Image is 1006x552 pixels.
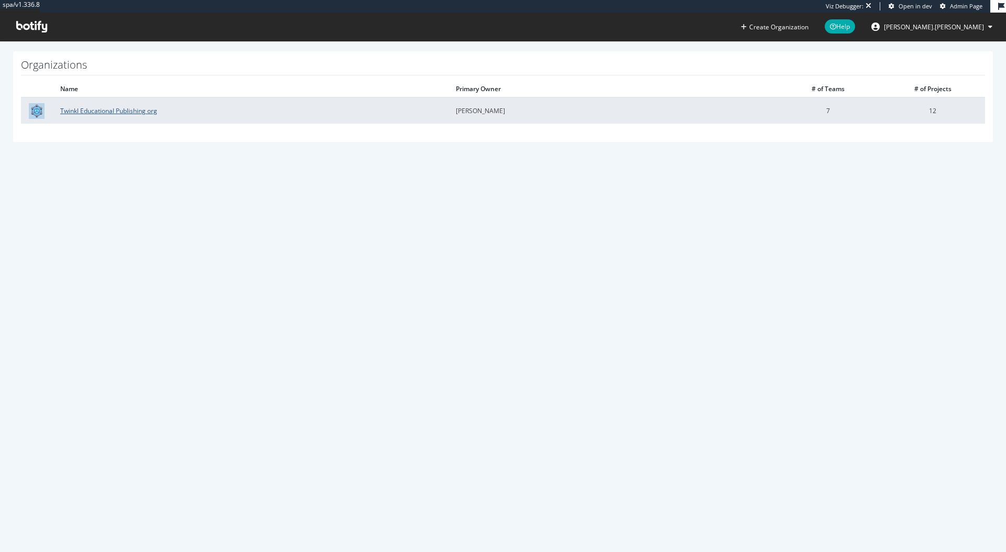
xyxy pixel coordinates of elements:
a: Twinkl Educational Publishing org [60,106,157,115]
th: Primary Owner [448,81,775,97]
td: 7 [775,97,880,124]
a: Open in dev [889,2,932,10]
th: # of Projects [880,81,985,97]
h1: Organizations [21,59,985,75]
span: Open in dev [899,2,932,10]
div: Viz Debugger: [826,2,863,10]
th: # of Teams [775,81,880,97]
span: Admin Page [950,2,982,10]
button: Create Organization [740,22,809,32]
button: [PERSON_NAME].[PERSON_NAME] [863,18,1001,35]
span: jason.weddle [884,23,984,31]
a: Admin Page [940,2,982,10]
td: [PERSON_NAME] [448,97,775,124]
span: Help [825,19,855,34]
img: Twinkl Educational Publishing org [29,103,45,119]
td: 12 [880,97,985,124]
th: Name [52,81,448,97]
